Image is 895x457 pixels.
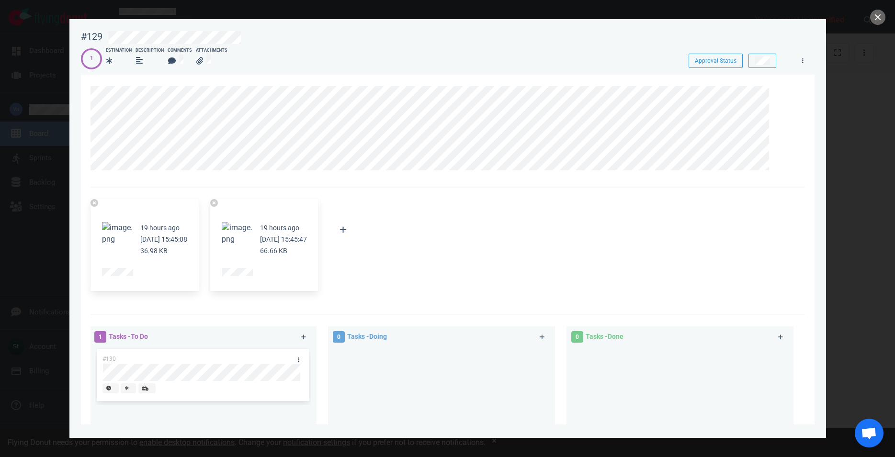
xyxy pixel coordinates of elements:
[260,247,287,255] small: 66.66 KB
[571,331,583,343] span: 0
[102,222,133,245] button: Zoom image
[333,331,345,343] span: 0
[586,333,623,340] span: Tasks - Done
[855,419,884,447] a: Open chat
[347,333,387,340] span: Tasks - Doing
[106,47,132,54] div: Estimation
[81,31,102,43] div: #129
[870,10,885,25] button: close
[222,222,252,245] button: Zoom image
[689,54,743,68] button: Approval Status
[168,47,192,54] div: Comments
[260,235,307,243] small: [DATE] 15:45:47
[94,331,106,343] span: 1
[140,224,180,232] small: 19 hours ago
[140,235,187,243] small: [DATE] 15:45:08
[260,224,299,232] small: 19 hours ago
[109,333,148,340] span: Tasks - To Do
[196,47,227,54] div: Attachments
[140,247,168,255] small: 36.98 KB
[136,47,164,54] div: Description
[90,55,93,63] div: 1
[102,356,116,362] span: #130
